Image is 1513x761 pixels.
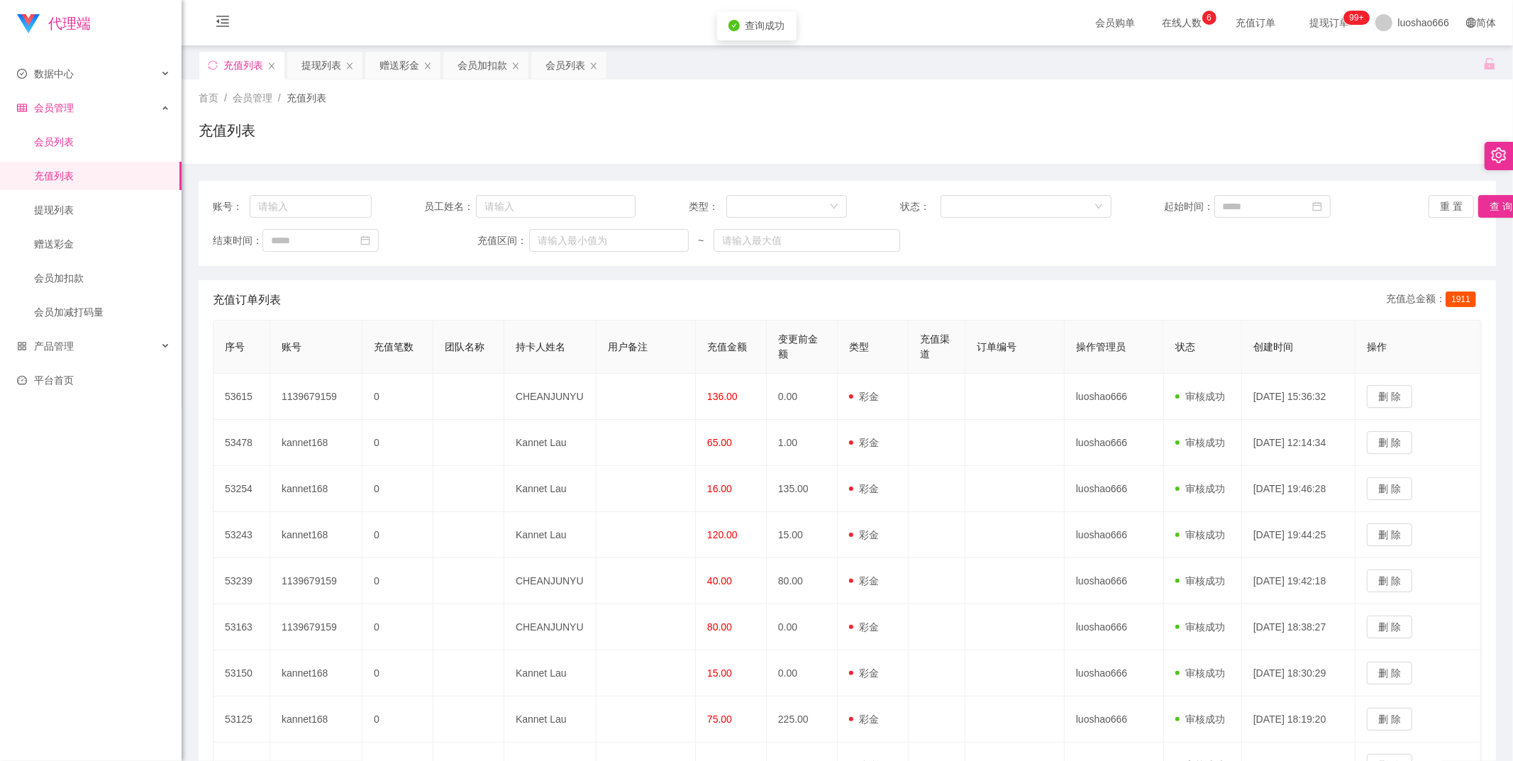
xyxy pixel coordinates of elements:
[1367,616,1412,638] button: 删 除
[362,374,433,420] td: 0
[1175,575,1225,587] span: 审核成功
[362,512,433,558] td: 0
[199,120,255,141] h1: 充值列表
[423,62,432,70] i: 图标: close
[1466,18,1476,28] i: 图标: global
[34,128,170,156] a: 会员列表
[1065,558,1164,604] td: luoshao666
[213,291,281,309] span: 充值订单列表
[1065,696,1164,743] td: luoshao666
[17,17,91,28] a: 代理端
[17,14,40,34] img: logo.9652507e.png
[278,92,281,104] span: /
[270,650,362,696] td: kannet168
[1483,57,1496,70] i: 图标: unlock
[445,341,484,352] span: 团队名称
[1386,291,1482,309] div: 充值总金额：
[379,52,419,79] div: 赠送彩金
[728,20,740,31] i: icon: check-circle
[1242,696,1356,743] td: [DATE] 18:19:20
[270,420,362,466] td: kannet168
[1065,604,1164,650] td: luoshao666
[707,341,747,352] span: 充值金额
[1253,341,1293,352] span: 创建时间
[1446,291,1476,307] span: 1911
[1175,391,1225,402] span: 审核成功
[1076,341,1126,352] span: 操作管理员
[34,264,170,292] a: 会员加扣款
[270,604,362,650] td: 1139679159
[362,696,433,743] td: 0
[223,52,263,79] div: 充值列表
[707,713,732,725] span: 75.00
[1367,477,1412,500] button: 删 除
[458,52,507,79] div: 会员加扣款
[707,621,732,633] span: 80.00
[767,420,838,466] td: 1.00
[476,195,636,218] input: 请输入
[208,60,218,70] i: 图标: sync
[849,621,879,633] span: 彩金
[17,103,27,113] i: 图标: table
[34,230,170,258] a: 赠送彩金
[504,374,597,420] td: CHEANJUNYU
[1242,466,1356,512] td: [DATE] 19:46:28
[282,341,301,352] span: 账号
[214,420,270,466] td: 53478
[214,604,270,650] td: 53163
[1343,11,1369,25] sup: 1188
[362,466,433,512] td: 0
[1094,202,1103,212] i: 图标: down
[360,235,370,245] i: 图标: calendar
[849,437,879,448] span: 彩金
[1303,18,1357,28] span: 提现订单
[34,196,170,224] a: 提现列表
[1242,374,1356,420] td: [DATE] 15:36:32
[714,229,900,252] input: 请输入最大值
[707,391,738,402] span: 136.00
[1491,148,1507,163] i: 图标: setting
[1242,650,1356,696] td: [DATE] 18:30:29
[746,20,785,31] span: 查询成功
[1175,341,1195,352] span: 状态
[1175,437,1225,448] span: 审核成功
[1175,667,1225,679] span: 审核成功
[213,233,262,248] span: 结束时间：
[920,333,950,360] span: 充值渠道
[362,420,433,466] td: 0
[778,333,818,360] span: 变更前金额
[362,650,433,696] td: 0
[849,575,879,587] span: 彩金
[849,529,879,540] span: 彩金
[17,340,74,352] span: 产品管理
[1242,558,1356,604] td: [DATE] 19:42:18
[214,558,270,604] td: 53239
[1367,523,1412,546] button: 删 除
[374,341,414,352] span: 充值笔数
[589,62,598,70] i: 图标: close
[849,341,869,352] span: 类型
[767,696,838,743] td: 225.00
[1242,420,1356,466] td: [DATE] 12:14:34
[214,696,270,743] td: 53125
[849,667,879,679] span: 彩金
[511,62,520,70] i: 图标: close
[1207,11,1212,25] p: 6
[1242,512,1356,558] td: [DATE] 19:44:25
[1367,570,1412,592] button: 删 除
[767,466,838,512] td: 135.00
[1242,604,1356,650] td: [DATE] 18:38:27
[1165,199,1214,214] span: 起始时间：
[1175,713,1225,725] span: 审核成功
[767,374,838,420] td: 0.00
[199,92,218,104] span: 首页
[1367,708,1412,731] button: 删 除
[767,558,838,604] td: 80.00
[504,650,597,696] td: Kannet Lau
[1367,385,1412,408] button: 删 除
[48,1,91,46] h1: 代理端
[830,202,838,212] i: 图标: down
[362,558,433,604] td: 0
[362,604,433,650] td: 0
[345,62,354,70] i: 图标: close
